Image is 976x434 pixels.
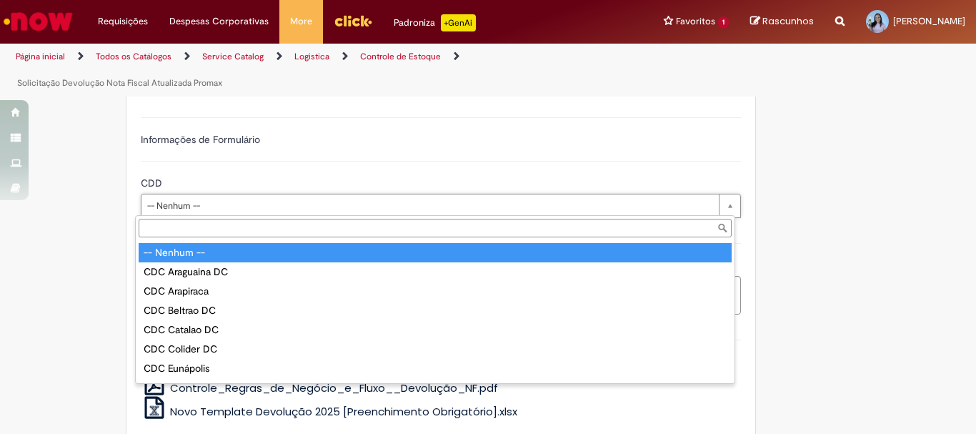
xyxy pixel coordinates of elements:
[139,359,732,378] div: CDC Eunápolis
[139,301,732,320] div: CDC Beltrao DC
[139,378,732,398] div: CDC [GEOGRAPHIC_DATA]
[139,320,732,340] div: CDC Catalao DC
[139,340,732,359] div: CDC Colider DC
[139,262,732,282] div: CDC Araguaina DC
[139,282,732,301] div: CDC Arapiraca
[136,240,735,383] ul: CDD
[139,243,732,262] div: -- Nenhum --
